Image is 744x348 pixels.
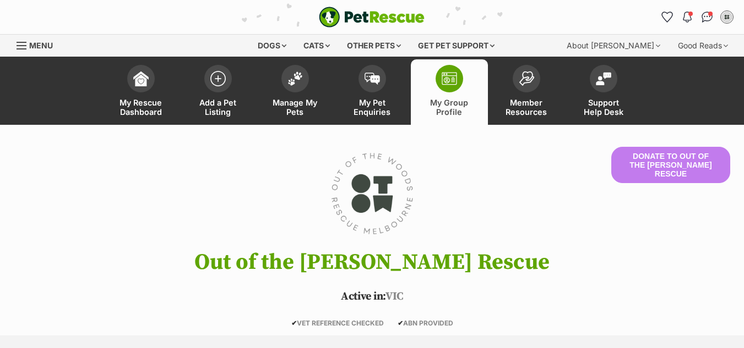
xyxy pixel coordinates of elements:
a: Menu [17,35,61,54]
span: Active in: [341,290,385,303]
ul: Account quick links [659,8,736,26]
button: Donate to Out of the [PERSON_NAME] Rescue [611,147,730,183]
icon: ✔ [291,319,297,327]
div: Get pet support [410,35,502,57]
span: ABN PROVIDED [398,319,453,327]
img: notifications-46538b983faf8c2785f20acdc204bb7945ddae34d4c08c2a6579f10ce5e182be.svg [683,12,692,23]
a: Add a Pet Listing [180,59,257,125]
img: Out of the Woods Rescue [309,147,435,240]
img: pet-enquiries-icon-7e3ad2cf08bfb03b45e93fb7055b45f3efa6380592205ae92323e6603595dc1f.svg [365,73,380,85]
img: add-pet-listing-icon-0afa8454b4691262ce3f59096e99ab1cd57d4a30225e0717b998d2c9b9846f56.svg [210,71,226,86]
a: My Group Profile [411,59,488,125]
span: Manage My Pets [270,98,320,117]
span: Menu [29,41,53,50]
div: Dogs [250,35,294,57]
a: PetRescue [319,7,425,27]
div: Other pets [339,35,409,57]
button: My account [718,8,736,26]
span: Support Help Desk [579,98,628,117]
div: Cats [296,35,338,57]
span: My Pet Enquiries [347,98,397,117]
a: Manage My Pets [257,59,334,125]
img: group-profile-icon-3fa3cf56718a62981997c0bc7e787c4b2cf8bcc04b72c1350f741eb67cf2f40e.svg [442,72,457,85]
a: Favourites [659,8,676,26]
div: About [PERSON_NAME] [559,35,668,57]
a: Conversations [698,8,716,26]
img: logo-e224e6f780fb5917bec1dbf3a21bbac754714ae5b6737aabdf751b685950b380.svg [319,7,425,27]
img: dashboard-icon-eb2f2d2d3e046f16d808141f083e7271f6b2e854fb5c12c21221c1fb7104beca.svg [133,71,149,86]
a: Support Help Desk [565,59,642,125]
span: VET REFERENCE CHECKED [291,319,384,327]
a: Member Resources [488,59,565,125]
img: Out of the Woods Rescue profile pic [721,12,732,23]
button: Notifications [678,8,696,26]
img: chat-41dd97257d64d25036548639549fe6c8038ab92f7586957e7f3b1b290dea8141.svg [702,12,713,23]
span: My Group Profile [425,98,474,117]
div: Good Reads [670,35,736,57]
a: My Pet Enquiries [334,59,411,125]
a: My Rescue Dashboard [102,59,180,125]
img: help-desk-icon-fdf02630f3aa405de69fd3d07c3f3aa587a6932b1a1747fa1d2bba05be0121f9.svg [596,72,611,85]
icon: ✔ [398,319,403,327]
img: manage-my-pets-icon-02211641906a0b7f246fdf0571729dbe1e7629f14944591b6c1af311fb30b64b.svg [287,71,303,86]
img: member-resources-icon-8e73f808a243e03378d46382f2149f9095a855e16c252ad45f914b54edf8863c.svg [519,71,534,86]
span: My Rescue Dashboard [116,98,166,117]
span: Member Resources [502,98,551,117]
span: Add a Pet Listing [193,98,243,117]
